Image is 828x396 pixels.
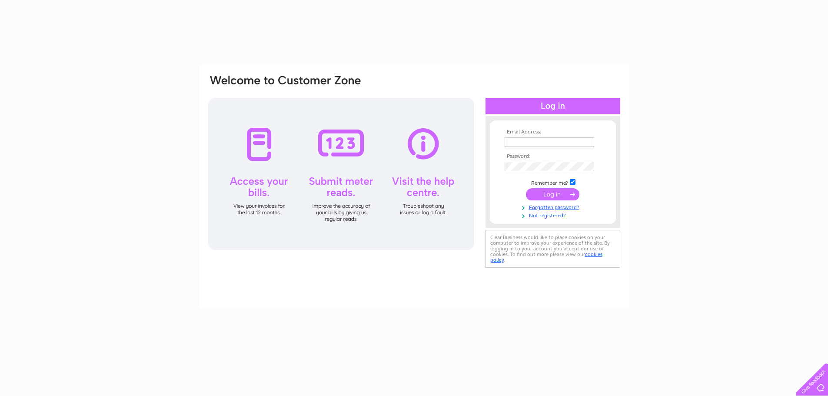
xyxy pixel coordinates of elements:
a: Not registered? [505,211,603,219]
div: Clear Business would like to place cookies on your computer to improve your experience of the sit... [485,230,620,268]
a: cookies policy [490,251,602,263]
input: Submit [526,188,579,200]
td: Remember me? [502,178,603,186]
th: Password: [502,153,603,160]
a: Forgotten password? [505,203,603,211]
th: Email Address: [502,129,603,135]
